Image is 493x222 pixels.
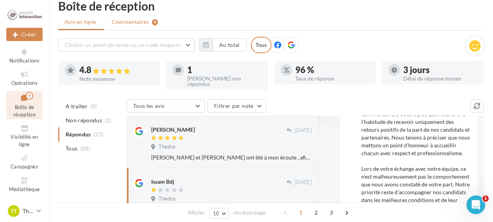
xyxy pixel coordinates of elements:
span: [DATE] [295,127,312,134]
span: Campagnes [11,163,38,170]
span: Choisir un point de vente ou un code magasin [65,41,180,48]
span: (0) [91,103,97,109]
span: Afficher [188,209,205,217]
a: Visibilité en ligne [6,122,43,149]
span: Thedra [159,143,175,150]
span: TT [11,207,17,215]
span: 1 [482,195,489,202]
button: Créer [6,28,43,41]
div: 1 [187,66,261,74]
span: (28) [80,145,90,152]
button: Filtrer par note [207,99,266,113]
span: 1 [295,206,307,219]
div: 9 [152,19,158,25]
button: Au total [199,38,246,52]
span: Visibilité en ligne [11,134,38,147]
span: résultats/page [233,209,266,217]
button: 10 [209,208,229,219]
div: 4.8 [79,66,154,75]
div: [PERSON_NAME] et [PERSON_NAME] ont été à mon écoute , afin de me proposer des postes adaptés à me... [151,154,312,161]
button: Au total [213,38,246,52]
p: Thedra TOULOUSE [23,207,34,215]
span: Non répondus [66,116,102,124]
div: Délai de réponse moyen [403,76,477,81]
span: 3 [325,206,338,219]
div: Issam Bdj [151,178,174,186]
span: 10 [213,210,220,217]
a: TT Thedra TOULOUSE [6,204,43,218]
span: [DATE] [295,179,312,186]
a: Opérations [6,68,43,88]
span: Notifications [9,57,39,64]
span: A traiter [66,102,88,110]
span: Boîte de réception [13,104,36,118]
div: 9 [26,92,33,100]
div: [PERSON_NAME] [151,126,195,134]
div: 96 % [295,66,370,74]
iframe: Intercom live chat [466,195,485,214]
div: 3 jours [403,66,477,74]
a: Médiathèque [6,175,43,194]
span: (1) [105,117,112,124]
span: Médiathèque [9,186,40,192]
span: Opérations [11,80,38,86]
button: Tous les avis [127,99,205,113]
a: Calendrier [6,197,43,216]
button: Notifications [6,46,43,65]
div: [PERSON_NAME] non répondus [187,76,261,87]
a: Boîte de réception9 [6,91,43,120]
div: Note moyenne [79,76,154,82]
button: Choisir un point de vente ou un code magasin [58,38,195,52]
span: Thedra [159,195,175,202]
span: Commentaires [112,18,149,26]
div: Taux de réponse [295,76,370,81]
span: Tous les avis [133,102,165,109]
div: Nouvelle campagne [6,28,43,41]
div: Tous [251,37,272,53]
span: Tous [66,145,77,152]
a: Campagnes [6,152,43,171]
span: 2 [310,206,322,219]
